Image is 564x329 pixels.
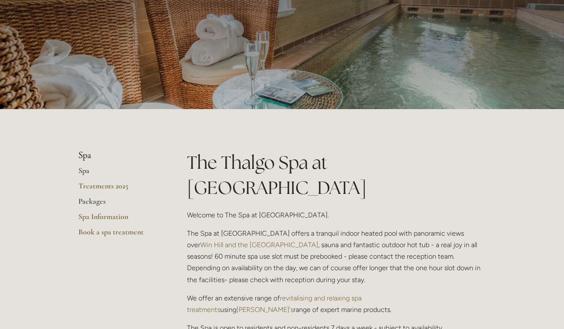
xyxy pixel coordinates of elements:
[78,227,160,242] a: Book a spa treatment
[78,150,160,161] li: Spa
[78,196,160,212] a: Packages
[187,209,486,221] p: Welcome to The Spa at [GEOGRAPHIC_DATA].
[78,212,160,227] a: Spa Information
[78,181,160,196] a: Treatments 2025
[187,292,486,315] p: We offer an extensive range of using range of expert marine products.
[187,150,486,200] h1: The Thalgo Spa at [GEOGRAPHIC_DATA]
[78,166,160,181] a: Spa
[236,306,294,314] a: [PERSON_NAME]'s
[200,241,318,249] a: Win Hill and the [GEOGRAPHIC_DATA]
[187,228,486,286] p: The Spa at [GEOGRAPHIC_DATA] offers a tranquil indoor heated pool with panoramic views over , sau...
